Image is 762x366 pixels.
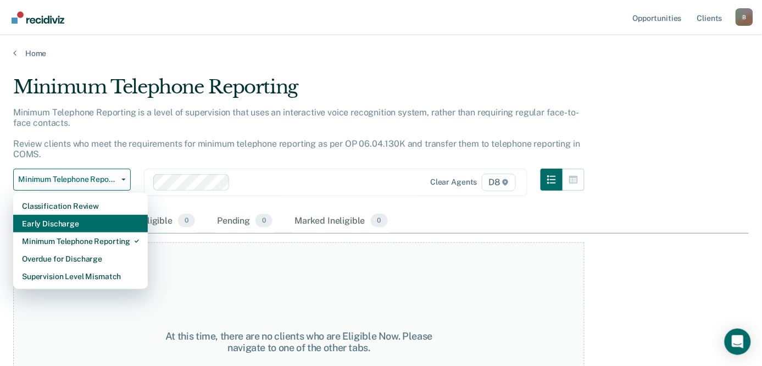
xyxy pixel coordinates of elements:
[22,250,139,268] div: Overdue for Discharge
[178,214,195,228] span: 0
[22,197,139,215] div: Classification Review
[725,329,751,355] div: Open Intercom Messenger
[109,209,197,234] div: Almost Eligible0
[371,214,388,228] span: 0
[22,232,139,250] div: Minimum Telephone Reporting
[13,107,580,160] p: Minimum Telephone Reporting is a level of supervision that uses an interactive voice recognition ...
[157,330,442,354] div: At this time, there are no clients who are Eligible Now. Please navigate to one of the other tabs.
[13,169,131,191] button: Minimum Telephone Reporting
[22,268,139,285] div: Supervision Level Mismatch
[18,175,117,184] span: Minimum Telephone Reporting
[215,209,275,234] div: Pending0
[22,215,139,232] div: Early Discharge
[736,8,753,26] div: B
[13,76,585,107] div: Minimum Telephone Reporting
[255,214,272,228] span: 0
[482,174,516,191] span: D8
[430,178,477,187] div: Clear agents
[12,12,64,24] img: Recidiviz
[13,48,749,58] a: Home
[736,8,753,26] button: Profile dropdown button
[292,209,390,234] div: Marked Ineligible0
